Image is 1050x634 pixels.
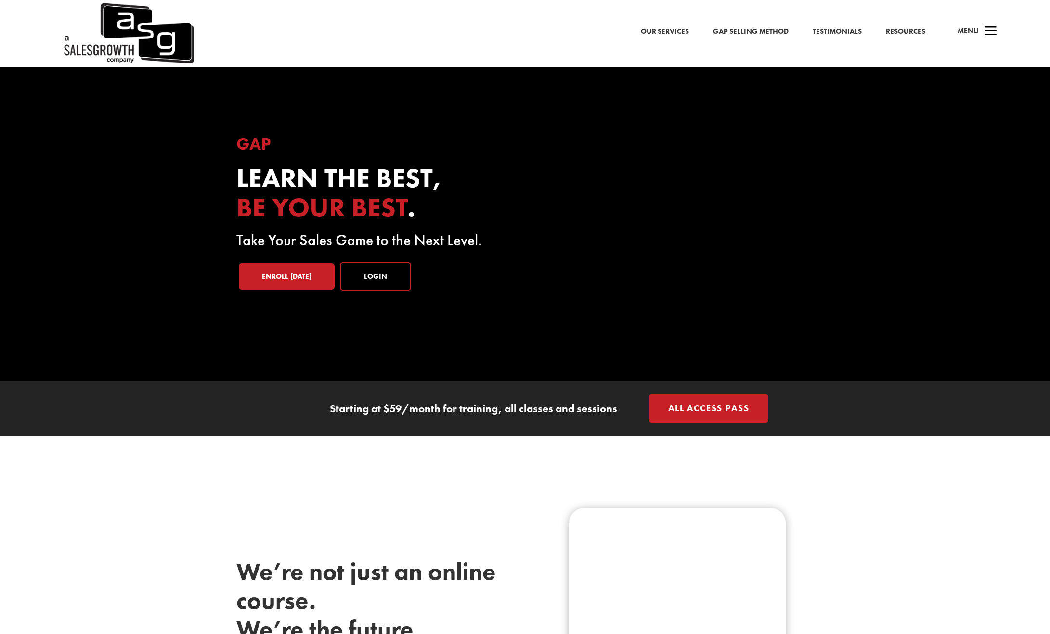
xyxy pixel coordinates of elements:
[236,235,509,246] p: Take Your Sales Game to the Next Level.
[649,394,769,423] a: All Access Pass
[236,164,509,228] h2: Learn the best, .
[239,263,335,290] a: Enroll [DATE]
[340,262,411,291] a: Login
[236,133,271,155] span: Gap
[236,190,408,225] span: be your best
